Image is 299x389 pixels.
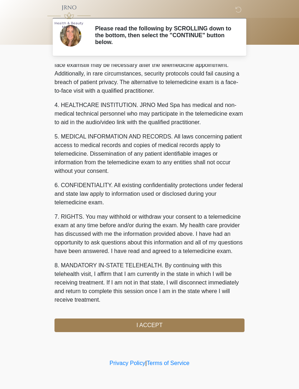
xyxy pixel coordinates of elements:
[110,360,146,366] a: Privacy Policy
[47,5,91,29] img: JRNO Med Spa Logo
[145,360,147,366] a: |
[54,132,245,175] p: 5. MEDICAL INFORMATION AND RECORDS. All laws concerning patient access to medical records and cop...
[54,181,245,207] p: 6. CONFIDENTIALITY. All existing confidentiality protections under federal and state law apply to...
[54,261,245,304] p: 8. MANDATORY IN-STATE TELEHEALTH. By continuing with this telehealth visit, I affirm that I am cu...
[54,213,245,256] p: 7. RIGHTS. You may withhold or withdraw your consent to a telemedicine exam at any time before an...
[54,319,245,332] button: I ACCEPT
[60,25,81,47] img: Agent Avatar
[95,25,234,46] h2: Please read the following by SCROLLING down to the bottom, then select the "CONTINUE" button below.
[147,360,189,366] a: Terms of Service
[54,101,245,127] p: 4. HEALTHCARE INSTITUTION. JRNO Med Spa has medical and non-medical technical personnel who may p...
